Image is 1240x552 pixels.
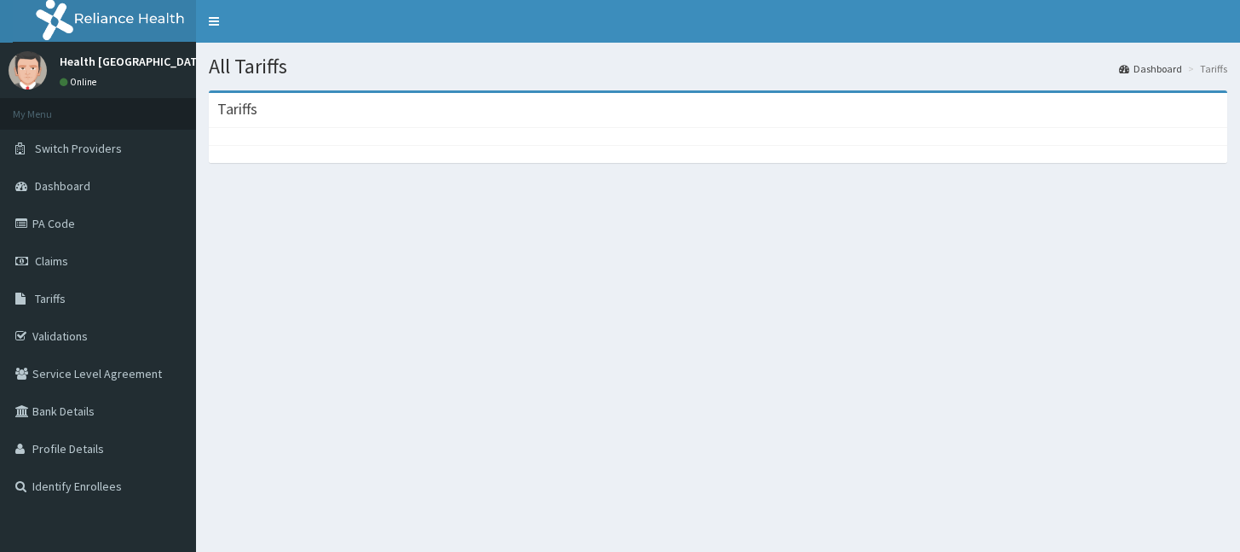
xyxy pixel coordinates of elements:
[9,51,47,90] img: User Image
[209,55,1227,78] h1: All Tariffs
[35,291,66,306] span: Tariffs
[60,55,208,67] p: Health [GEOGRAPHIC_DATA]
[1184,61,1227,76] li: Tariffs
[217,102,257,117] h3: Tariffs
[35,141,122,156] span: Switch Providers
[35,178,90,194] span: Dashboard
[35,253,68,269] span: Claims
[1119,61,1182,76] a: Dashboard
[60,76,101,88] a: Online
